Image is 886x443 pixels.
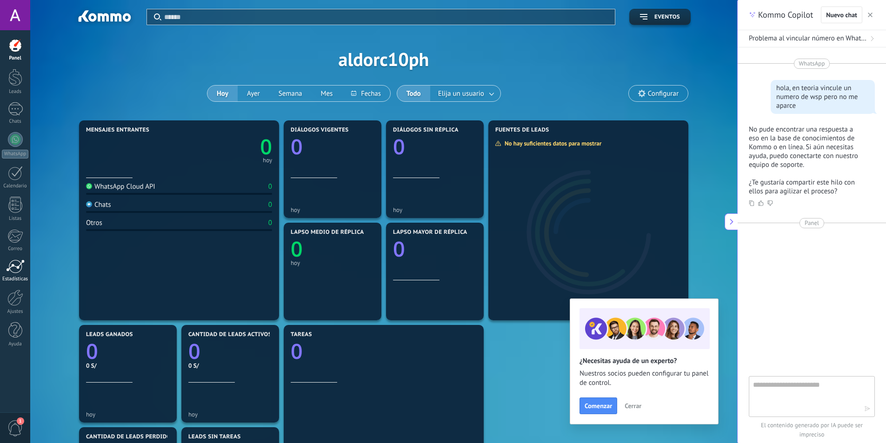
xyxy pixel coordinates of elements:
button: Todo [397,86,430,101]
span: Elija un usuario [436,87,486,100]
img: WhatsApp Cloud API [86,183,92,189]
p: ¿Te gustaría compartir este hilo con ellos para agilizar el proceso? [749,178,864,196]
span: Nuestros socios pueden configurar tu panel de control. [580,369,709,388]
text: 0 [260,132,272,161]
span: Nuevo chat [826,12,857,18]
span: Tareas [291,331,312,338]
div: Otros [86,218,102,227]
span: Eventos [654,14,680,20]
div: Chats [2,119,29,125]
span: WhatsApp [799,59,825,68]
button: Semana [269,86,312,101]
span: Diálogos vigentes [291,127,349,133]
p: No pude encontrar una respuesta a eso en la base de conocimientos de Kommo o en línea. Si aún nec... [749,125,864,169]
text: 0 [291,337,303,365]
span: Configurar [648,90,679,98]
span: 1 [17,417,24,425]
div: hoy [188,411,272,418]
div: No hay suficientes datos para mostrar [495,139,608,147]
span: Lapso medio de réplica [291,229,364,236]
div: Leads [2,89,29,95]
span: Cantidad de leads activos [188,331,272,338]
text: 0 [393,235,405,263]
div: Estadísticas [2,276,29,282]
text: 0 [393,132,405,161]
text: 0 [188,337,200,365]
span: Leads sin tareas [188,434,240,440]
div: hoy [291,206,374,213]
span: Diálogos sin réplica [393,127,459,133]
div: WhatsApp [2,150,28,159]
text: 0 [291,132,303,161]
div: Ajustes [2,309,29,315]
button: Comenzar [580,397,617,414]
div: 0 [268,218,272,227]
button: Eventos [629,9,691,25]
div: Ayuda [2,341,29,347]
span: Cantidad de leads perdidos [86,434,174,440]
text: 0 [86,337,98,365]
button: Ayer [238,86,269,101]
div: Panel [2,55,29,61]
div: 0 S/ [86,362,170,370]
span: Mensajes entrantes [86,127,149,133]
span: El contenido generado por IA puede ser impreciso [749,421,875,439]
div: hoy [86,411,170,418]
span: Comenzar [585,403,612,409]
a: 0 [188,337,272,365]
div: Listas [2,216,29,222]
a: 0 [179,132,272,161]
button: Fechas [342,86,390,101]
button: Elija un usuario [430,86,500,101]
div: 0 S/ [188,362,272,370]
span: Fuentes de leads [495,127,549,133]
div: Correo [2,246,29,252]
span: Panel [805,218,819,228]
span: Cerrar [625,403,641,409]
div: Chats [86,200,111,209]
div: hola, en teoria vincule un numero de wsp pero no me aparce [776,84,869,110]
div: hoy [291,259,374,266]
img: Chats [86,201,92,207]
a: 0 [291,337,477,365]
span: Kommo Copilot [758,9,813,20]
span: Leads ganados [86,331,133,338]
div: hoy [393,206,477,213]
div: WhatsApp Cloud API [86,182,155,191]
div: Calendario [2,183,29,189]
span: Lapso mayor de réplica [393,229,467,236]
button: Mes [312,86,342,101]
div: hoy [263,158,272,163]
text: 0 [291,235,303,263]
div: 0 [268,200,272,209]
h2: ¿Necesitas ayuda de un experto? [580,357,709,365]
button: Problema al vincular número en WhatsApp [738,30,886,47]
div: 0 [268,182,272,191]
a: 0 [86,337,170,365]
button: Cerrar [620,399,646,413]
button: Nuevo chat [821,7,862,23]
button: Hoy [207,86,238,101]
span: Problema al vincular número en WhatsApp [749,34,867,43]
